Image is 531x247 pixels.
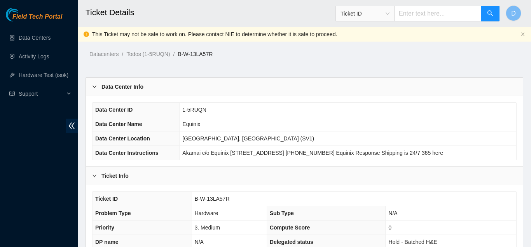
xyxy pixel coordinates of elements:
[92,84,97,89] span: right
[388,224,391,231] span: 0
[388,210,397,216] span: N/A
[89,51,119,57] a: Datacenters
[394,6,481,21] input: Enter text here...
[182,107,206,113] span: 1-5RUQN
[95,150,159,156] span: Data Center Instructions
[19,53,49,60] a: Activity Logs
[341,8,390,19] span: Ticket ID
[270,239,313,245] span: Delegated status
[195,239,204,245] span: N/A
[6,8,39,21] img: Akamai Technologies
[511,9,516,18] span: D
[95,135,150,142] span: Data Center Location
[270,224,310,231] span: Compute Score
[270,210,294,216] span: Sub Type
[66,119,78,133] span: double-left
[506,5,521,21] button: D
[101,82,143,91] b: Data Center Info
[95,121,142,127] span: Data Center Name
[173,51,175,57] span: /
[388,239,437,245] span: Hold - Batched H&E
[19,72,68,78] a: Hardware Test (isok)
[86,78,523,96] div: Data Center Info
[86,167,523,185] div: Ticket Info
[9,91,15,96] span: read
[487,10,493,18] span: search
[126,51,170,57] a: Todos (1-5RUQN)
[195,196,230,202] span: B-W-13LA57R
[95,196,118,202] span: Ticket ID
[95,107,133,113] span: Data Center ID
[95,224,114,231] span: Priority
[182,121,200,127] span: Equinix
[481,6,500,21] button: search
[195,210,218,216] span: Hardware
[195,224,220,231] span: 3. Medium
[521,32,525,37] button: close
[122,51,123,57] span: /
[19,86,65,102] span: Support
[95,210,131,216] span: Problem Type
[95,239,119,245] span: DP name
[19,35,51,41] a: Data Centers
[92,173,97,178] span: right
[182,150,443,156] span: Akamai c/o Equinix [STREET_ADDRESS] [PHONE_NUMBER] Equinix Response Shipping is 24/7 365 here
[182,135,314,142] span: [GEOGRAPHIC_DATA], [GEOGRAPHIC_DATA] (SV1)
[12,13,62,21] span: Field Tech Portal
[6,14,62,24] a: Akamai TechnologiesField Tech Portal
[178,51,213,57] a: B-W-13LA57R
[101,172,129,180] b: Ticket Info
